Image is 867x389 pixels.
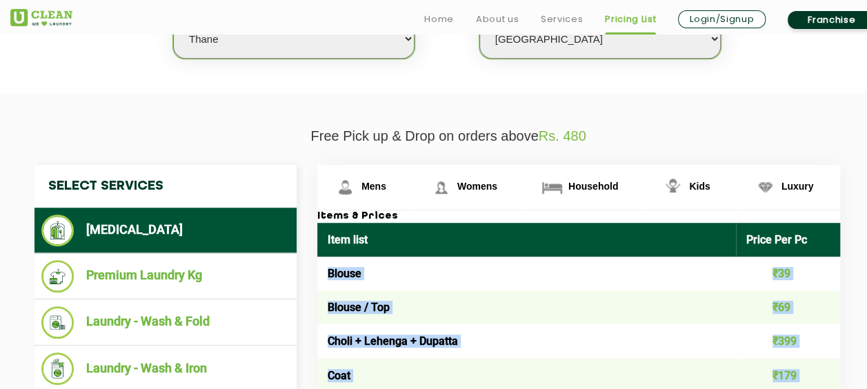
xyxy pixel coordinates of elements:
a: Login/Signup [678,10,766,28]
img: Household [540,175,564,199]
img: Laundry - Wash & Iron [41,352,74,385]
span: Mens [361,181,386,192]
th: Price Per Pc [736,223,841,257]
th: Item list [317,223,736,257]
img: Dry Cleaning [41,215,74,246]
td: Choli + Lehenga + Dupatta [317,324,736,358]
img: Luxury [753,175,777,199]
a: Services [541,11,583,28]
li: Premium Laundry Kg [41,260,290,292]
img: Kids [661,175,685,199]
span: Household [568,181,618,192]
li: [MEDICAL_DATA] [41,215,290,246]
td: Blouse / Top [317,290,736,324]
span: Kids [689,181,710,192]
td: ₹69 [736,290,841,324]
span: Womens [457,181,497,192]
img: UClean Laundry and Dry Cleaning [10,9,72,26]
h3: Items & Prices [317,210,840,223]
li: Laundry - Wash & Iron [41,352,290,385]
li: Laundry - Wash & Fold [41,306,290,339]
span: Rs. 480 [539,128,586,143]
span: Luxury [781,181,814,192]
a: Pricing List [605,11,656,28]
h4: Select Services [34,165,297,208]
img: Mens [333,175,357,199]
a: About us [476,11,519,28]
td: ₹39 [736,257,841,290]
td: Blouse [317,257,736,290]
a: Home [424,11,454,28]
img: Womens [429,175,453,199]
td: ₹399 [736,324,841,358]
img: Laundry - Wash & Fold [41,306,74,339]
img: Premium Laundry Kg [41,260,74,292]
